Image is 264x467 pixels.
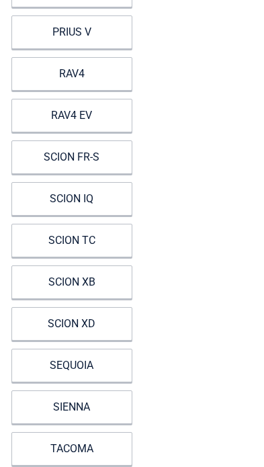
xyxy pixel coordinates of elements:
[11,99,132,132] a: RAV4 EV
[11,265,132,299] a: SCION XB
[11,15,132,49] a: PRIUS V
[11,349,132,382] a: SEQUOIA
[11,140,132,174] a: SCION FR-S
[11,57,132,91] a: RAV4
[11,182,132,216] a: SCION IQ
[11,432,132,466] a: TACOMA
[11,390,132,424] a: SIENNA
[11,224,132,257] a: SCION TC
[11,307,132,341] a: SCION XD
